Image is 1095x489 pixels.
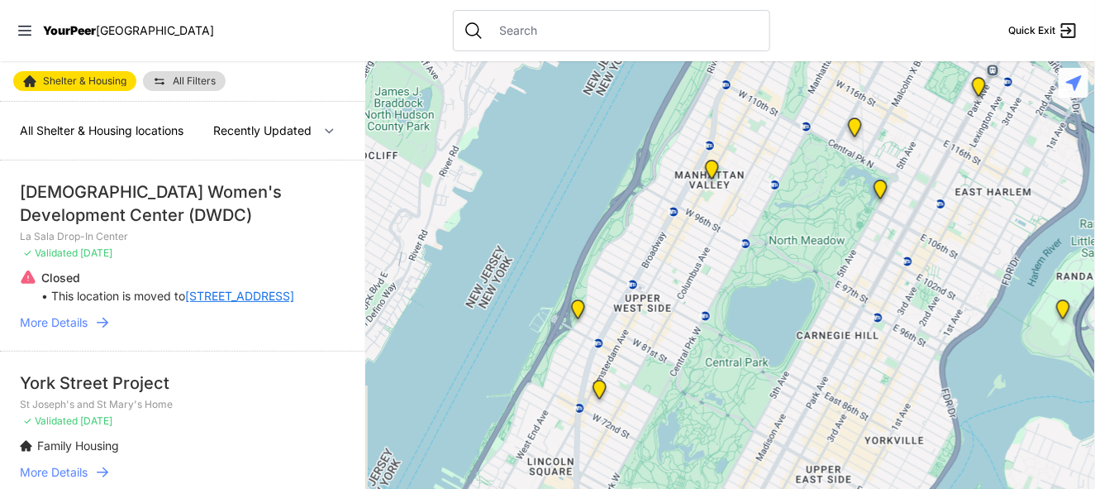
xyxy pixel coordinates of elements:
div: 820 MRT Residential Chemical Dependence Treatment Program [845,117,865,144]
span: Shelter & Housing [43,76,126,86]
div: Bailey House, Inc. [969,77,989,103]
a: More Details [20,464,345,481]
a: YourPeer[GEOGRAPHIC_DATA] [43,26,214,36]
input: Search [490,22,759,39]
span: ✓ Validated [23,247,78,259]
p: St Joseph's and St Mary's Home [20,398,345,411]
a: All Filters [143,71,226,91]
span: ✓ Validated [23,415,78,427]
p: • This location is moved to [41,288,294,304]
span: [GEOGRAPHIC_DATA] [96,23,214,37]
a: [STREET_ADDRESS] [185,288,294,304]
div: York Street Project [20,372,345,395]
p: Closed [41,270,294,286]
div: Trinity Lutheran Church [702,160,722,186]
span: More Details [20,314,88,331]
span: More Details [20,464,88,481]
a: More Details [20,314,345,331]
div: [DEMOGRAPHIC_DATA] Women's Development Center (DWDC) [20,180,345,227]
span: Family Housing [37,439,119,453]
div: Administrative Office, No Walk-Ins [568,300,588,326]
p: La Sala Drop-In Center [20,230,345,243]
span: All Filters [173,76,216,86]
span: [DATE] [80,415,112,427]
div: Keener Men's Shelter [1053,300,1074,326]
span: Quick Exit [1008,24,1055,37]
span: YourPeer [43,23,96,37]
span: All Shelter & Housing locations [20,123,183,137]
a: Shelter & Housing [13,71,136,91]
span: [DATE] [80,247,112,259]
a: Quick Exit [1008,21,1078,41]
div: Hamilton Senior Center [589,380,610,406]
